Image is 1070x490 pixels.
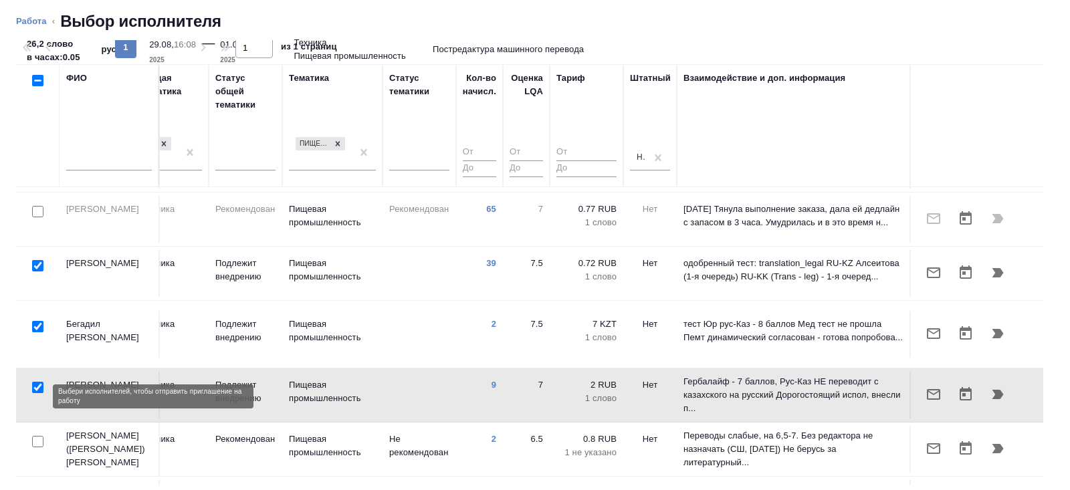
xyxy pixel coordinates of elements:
div: Техника [147,136,173,152]
p: Пищевая промышленность [289,318,376,344]
td: Бегадил [PERSON_NAME] [60,311,160,358]
td: [PERSON_NAME] [60,196,160,243]
a: Работа [16,16,47,26]
p: 16:08 [174,39,196,49]
div: ФИО [66,72,87,85]
p: 1 слово [556,331,617,344]
div: — [201,32,215,67]
button: Открыть календарь загрузки [950,378,982,410]
p: Переводы слабые, на 6,5-7. Без редактора не назначать (СШ, [DATE]) Не берусь за литературный... [683,429,904,469]
div: Пищевая промышленность [294,136,346,152]
p: 1 слово [556,216,617,229]
p: Техника [294,36,326,49]
td: 6.5 [503,426,550,473]
input: До [463,160,496,177]
td: [PERSON_NAME] ([PERSON_NAME]) [PERSON_NAME] [60,422,160,476]
p: 12:00 [245,39,267,49]
button: Открыть календарь загрузки [950,433,982,465]
p: 0.8 RUB [556,433,617,446]
button: Отправить предложение о работе [918,433,950,465]
td: Нет [623,426,677,473]
h2: Выбор исполнителя [60,11,221,32]
td: 7.5 [503,311,550,358]
td: Техника [135,196,209,243]
div: Взаимодействие и доп. информация [683,72,845,85]
div: Статус общей тематики [215,72,276,112]
div: Пищевая промышленность [296,137,330,151]
button: Отправить предложение о работе [918,378,950,410]
button: Продолжить [982,257,1014,289]
button: Открыть календарь загрузки [950,257,982,289]
p: 0.72 RUB [556,257,617,270]
p: Пищевая промышленность [289,257,376,283]
button: Отправить предложение о работе [918,318,950,350]
nav: breadcrumb [16,11,1054,32]
p: 29.08, [149,39,174,49]
p: 1 не указано [556,446,617,459]
input: От [556,144,617,161]
p: 7 KZT [556,318,617,331]
button: Открыть календарь загрузки [950,318,982,350]
div: Общая тематика [142,72,202,98]
td: Техника [135,250,209,297]
p: 2 RUB [556,378,617,392]
a: 2 [492,319,496,329]
td: Нет [623,250,677,297]
td: Нет [623,196,677,243]
button: Продолжить [982,433,1014,465]
td: 7 [503,372,550,418]
p: Пищевая промышленность [289,378,376,405]
button: Открыть календарь загрузки [950,203,982,235]
p: [DATE] Тянула выполнение заказа, дала ей дедлайн с запасом в 3 часа. Умудрилась и в это время н... [683,203,904,229]
li: ‹ [52,15,55,28]
td: [PERSON_NAME] [60,250,160,297]
p: тест Юр рус-Каз - 8 баллов Мед тест не прошла Пемт динамический согласован - готова попробова... [683,318,904,344]
p: одобренный тест: translation_legal RU-KZ Алсеитова (1-я очередь) RU-KK (Trans - leg) - 1-я очеред... [683,257,904,283]
td: 7.5 [503,250,550,297]
p: 1 слово [556,270,617,283]
p: 1 слово [556,392,617,405]
td: Рекомендован [383,196,456,243]
p: 01.09, [220,39,245,49]
td: Не рекомендован [383,426,456,473]
div: Штатный [630,72,671,85]
p: 0.77 RUB [556,203,617,216]
td: Подлежит внедрению [209,372,282,418]
input: До [510,160,543,177]
td: Подлежит внедрению [209,311,282,358]
div: Оценка LQA [510,72,543,98]
input: До [556,160,617,177]
td: Техника [135,426,209,473]
td: Нет [623,311,677,358]
td: 7 [503,196,550,243]
p: 26,2 слово [27,37,80,51]
div: Тариф [556,72,585,85]
input: От [463,144,496,161]
div: Кол-во начисл. [463,72,496,98]
td: Подлежит внедрению [209,250,282,297]
p: Гербалайф - 7 баллов, Рус-Каз НЕ переводит с казахского на русский Дорогостоящий испол, внесли п... [683,375,904,415]
p: Пищевая промышленность [289,203,376,229]
td: Рекомендован [209,426,282,473]
a: 65 [486,204,496,214]
button: Продолжить [982,378,1014,410]
p: Постредактура машинного перевода [433,43,584,56]
td: Техника [135,372,209,418]
button: Продолжить [982,318,1014,350]
a: 39 [486,258,496,268]
input: Выбери исполнителей, чтобы отправить приглашение на работу [32,206,43,217]
td: Нет [623,372,677,418]
p: Пищевая промышленность [289,433,376,459]
td: Техника [135,311,209,358]
td: Рекомендован [209,196,282,243]
div: Нет [637,152,647,163]
input: От [510,144,543,161]
a: 2 [492,434,496,444]
div: Статус тематики [389,72,449,98]
td: [PERSON_NAME] [60,372,160,418]
button: Отправить предложение о работе [918,257,950,289]
div: Тематика [289,72,329,85]
span: из 1 страниц [281,39,337,58]
a: 9 [492,380,496,390]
